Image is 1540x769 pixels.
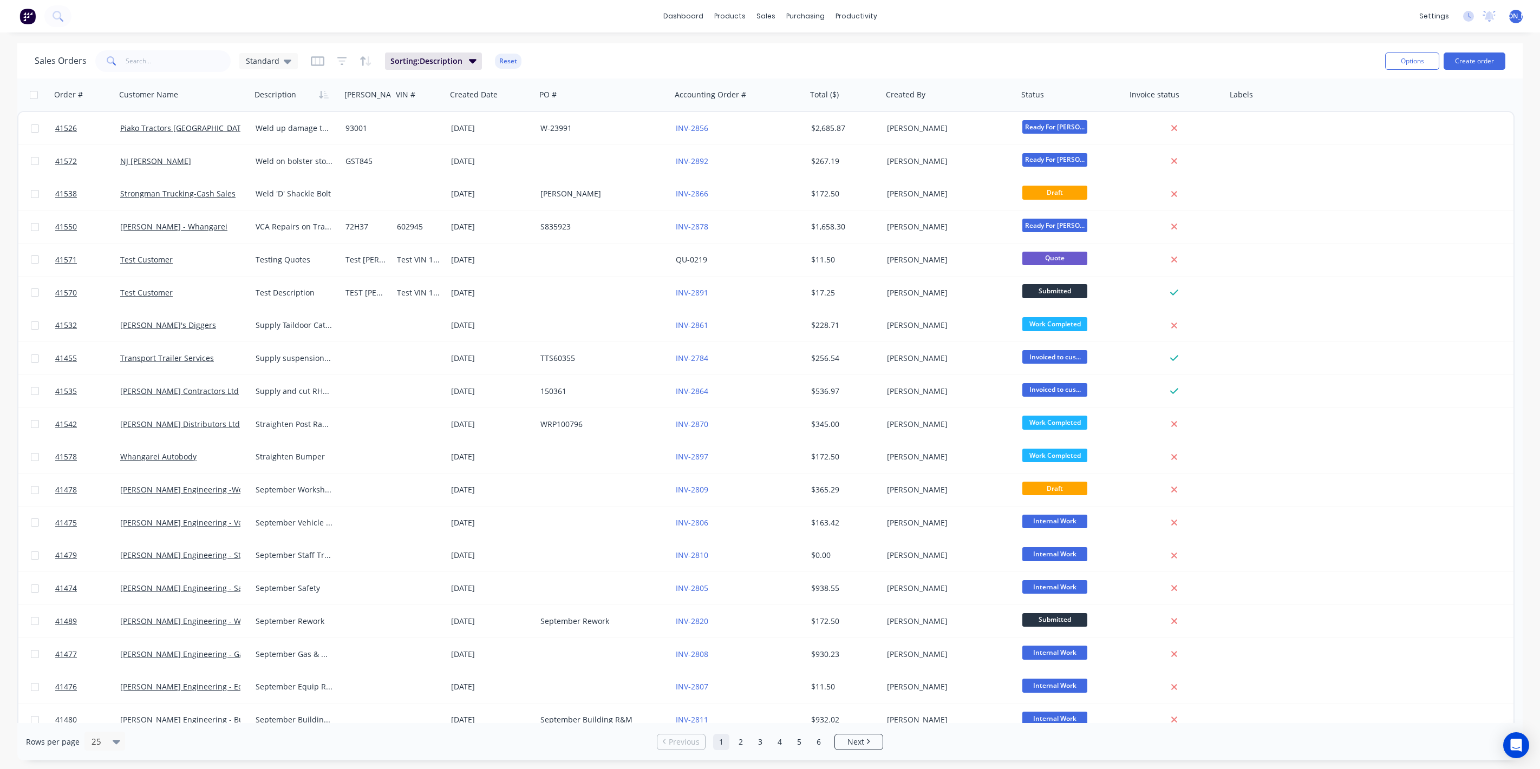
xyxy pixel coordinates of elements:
a: 41476 [55,671,120,703]
a: [PERSON_NAME] Distributors Ltd [120,419,240,429]
div: S835923 [540,221,661,232]
div: GST845 [345,156,386,167]
div: Supply Taildoor Catches and Pins [256,320,333,331]
div: [DATE] [451,583,532,594]
div: [PERSON_NAME] [887,649,1007,660]
div: Customer Name [119,89,178,100]
span: 41478 [55,484,77,495]
div: purchasing [781,8,830,24]
span: 41572 [55,156,77,167]
a: 41475 [55,507,120,539]
div: Testing Quotes [256,254,333,265]
div: 602945 [397,221,440,232]
span: Previous [669,737,700,747]
div: Order # [54,89,83,100]
span: Submitted [1022,284,1087,298]
span: 41474 [55,583,77,594]
a: Page 3 [752,734,768,750]
div: WRP100796 [540,419,661,430]
div: $2,685.87 [811,123,875,134]
a: NJ [PERSON_NAME] [120,156,191,166]
span: Draft [1022,186,1087,199]
div: TTS60355 [540,353,661,364]
a: QU-0219 [676,254,707,265]
a: INV-2807 [676,681,708,692]
div: Description [255,89,296,100]
span: Internal Work [1022,515,1087,528]
div: $345.00 [811,419,875,430]
span: 41479 [55,550,77,561]
a: 41479 [55,539,120,571]
div: Accounting Order # [675,89,746,100]
div: $930.23 [811,649,875,660]
span: 41532 [55,320,77,331]
div: Test [PERSON_NAME] 1234 [345,254,386,265]
div: 93001 [345,123,386,134]
img: Factory [19,8,36,24]
span: Work Completed [1022,449,1087,462]
div: $267.19 [811,156,875,167]
div: [PERSON_NAME] [887,386,1007,397]
a: 41455 [55,342,120,374]
span: Internal Work [1022,580,1087,594]
div: September Building R&M [256,714,333,725]
div: $17.25 [811,287,875,298]
div: [PERSON_NAME] [887,550,1007,561]
a: 41570 [55,277,120,309]
div: $228.71 [811,320,875,331]
div: [DATE] [451,484,532,495]
a: [PERSON_NAME] Engineering - Safety [120,583,256,593]
div: [PERSON_NAME] [887,287,1007,298]
span: Work Completed [1022,416,1087,429]
div: Total ($) [810,89,839,100]
div: [PERSON_NAME] [887,419,1007,430]
div: [DATE] [451,123,532,134]
div: [PERSON_NAME] [887,681,1007,692]
div: [DATE] [451,681,532,692]
a: 41535 [55,375,120,407]
span: 41550 [55,221,77,232]
a: [PERSON_NAME] Engineering - Building R M [120,714,280,725]
div: September Rework [256,616,333,627]
div: [PERSON_NAME] [887,188,1007,199]
div: VCA Repairs on Trailer Repair Cracks as per VTNZ sheet [256,221,333,232]
a: [PERSON_NAME] Engineering - Equipment R M [120,681,290,692]
div: Labels [1230,89,1253,100]
div: 72H37 [345,221,386,232]
a: [PERSON_NAME] Engineering - Gas Welding [120,649,279,659]
div: $163.42 [811,517,875,528]
div: September Safety [256,583,333,594]
div: $536.97 [811,386,875,397]
a: Page 4 [772,734,788,750]
div: [PERSON_NAME] [887,353,1007,364]
a: 41572 [55,145,120,178]
div: $172.50 [811,616,875,627]
a: INV-2784 [676,353,708,363]
span: 41542 [55,419,77,430]
a: INV-2809 [676,484,708,495]
span: Internal Work [1022,646,1087,659]
a: 41477 [55,638,120,671]
a: 41538 [55,178,120,210]
span: Internal Work [1022,679,1087,692]
div: $0.00 [811,550,875,561]
div: 150361 [540,386,661,397]
button: Create order [1444,52,1505,70]
div: $11.50 [811,254,875,265]
div: [PERSON_NAME]# [344,89,410,100]
div: [DATE] [451,188,532,199]
a: Previous page [657,737,705,747]
span: Submitted [1022,613,1087,627]
a: 41526 [55,112,120,144]
a: Test Customer [120,287,173,298]
input: Search... [126,50,231,72]
div: September Gas & Welding [256,649,333,660]
div: September Equip R&M [256,681,333,692]
a: Page 6 [811,734,827,750]
a: 41474 [55,572,120,604]
a: INV-2810 [676,550,708,560]
span: 41476 [55,681,77,692]
span: 41526 [55,123,77,134]
span: Ready For [PERSON_NAME] [1022,120,1087,134]
div: [DATE] [451,419,532,430]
